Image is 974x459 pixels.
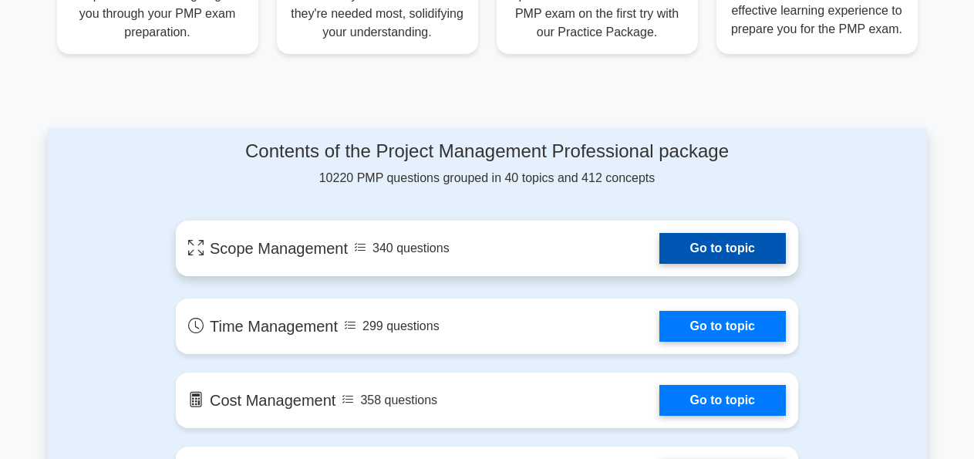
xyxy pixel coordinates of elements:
[659,233,786,264] a: Go to topic
[176,140,798,187] div: 10220 PMP questions grouped in 40 topics and 412 concepts
[659,311,786,342] a: Go to topic
[176,140,798,163] h4: Contents of the Project Management Professional package
[659,385,786,416] a: Go to topic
